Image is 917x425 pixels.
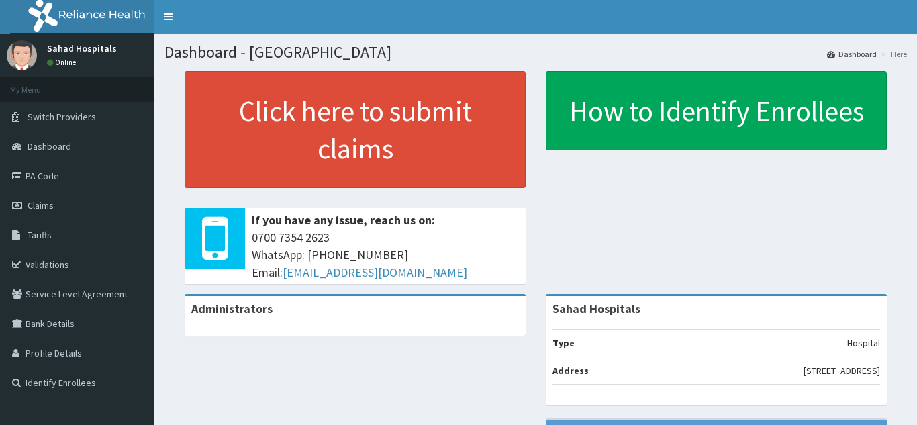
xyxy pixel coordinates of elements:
span: Claims [28,199,54,211]
a: How to Identify Enrollees [546,71,887,150]
p: Hospital [847,336,880,350]
p: Sahad Hospitals [47,44,117,53]
a: Online [47,58,79,67]
a: [EMAIL_ADDRESS][DOMAIN_NAME] [283,265,467,280]
img: User Image [7,40,37,70]
span: 0700 7354 2623 WhatsApp: [PHONE_NUMBER] Email: [252,229,519,281]
strong: Sahad Hospitals [552,301,640,316]
b: Administrators [191,301,273,316]
a: Dashboard [827,48,877,60]
span: Dashboard [28,140,71,152]
b: Type [552,337,575,349]
span: Switch Providers [28,111,96,123]
p: [STREET_ADDRESS] [804,364,880,377]
b: Address [552,365,589,377]
li: Here [878,48,907,60]
a: Click here to submit claims [185,71,526,188]
span: Tariffs [28,229,52,241]
h1: Dashboard - [GEOGRAPHIC_DATA] [164,44,907,61]
b: If you have any issue, reach us on: [252,212,435,228]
